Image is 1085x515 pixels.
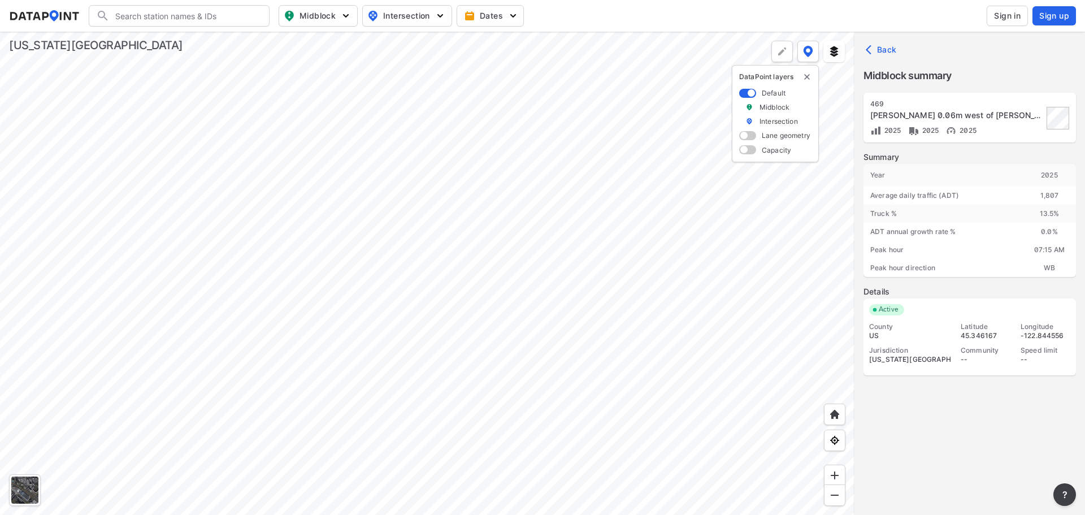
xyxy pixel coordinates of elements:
[1023,259,1076,277] div: WB
[9,37,183,53] div: [US_STATE][GEOGRAPHIC_DATA]
[762,88,785,98] label: Default
[863,259,1023,277] div: Peak hour direction
[1023,164,1076,187] div: 2025
[1021,355,1070,364] div: --
[957,126,976,135] span: 2025
[283,9,296,23] img: map_pin_mid.602f9df1.svg
[945,125,957,136] img: Vehicle speed
[828,46,840,57] img: layers.ee07997e.svg
[771,41,793,62] div: Polygon tool
[823,41,845,62] button: External layers
[961,331,1010,340] div: 45.346167
[367,9,445,23] span: Intersection
[762,145,791,155] label: Capacity
[994,10,1021,21] span: Sign in
[987,6,1028,26] button: Sign in
[1030,6,1076,25] a: Sign up
[874,304,904,315] span: Active
[9,474,41,506] div: Toggle basemap
[739,72,811,81] p: DataPoint layers
[961,322,1010,331] div: Latitude
[870,110,1043,121] div: Brookman Rd 0.06m west of Ladd Hill Rd
[366,9,380,23] img: map_pin_int.54838e6b.svg
[802,72,811,81] button: delete
[1032,6,1076,25] button: Sign up
[340,10,351,21] img: 5YPKRKmlfpI5mqlR8AD95paCi+0kK1fRFDJSaMmawlwaeJcJwk9O2fotCW5ve9gAAAAASUVORK5CYII=
[961,346,1010,355] div: Community
[863,286,1076,297] label: Details
[863,223,1023,241] div: ADT annual growth rate %
[466,10,517,21] span: Dates
[110,7,262,25] input: Search
[863,41,901,59] button: Back
[457,5,524,27] button: Dates
[279,5,358,27] button: Midblock
[869,322,951,331] div: County
[1053,483,1076,506] button: more
[1039,10,1069,21] span: Sign up
[868,44,897,55] span: Back
[863,187,1023,205] div: Average daily traffic (ADT)
[869,331,951,340] div: US
[797,41,819,62] button: DataPoint layers
[745,116,753,126] img: marker_Intersection.6861001b.svg
[9,10,80,21] img: dataPointLogo.9353c09d.svg
[829,409,840,420] img: +XpAUvaXAN7GudzAAAAAElFTkSuQmCC
[824,404,845,425] div: Home
[863,68,1076,84] label: Midblock summary
[870,125,882,136] img: Volume count
[759,116,798,126] label: Intersection
[802,72,811,81] img: close-external-leyer.3061a1c7.svg
[829,435,840,446] img: zeq5HYn9AnE9l6UmnFLPAAAAAElFTkSuQmCC
[829,490,840,501] img: MAAAAAElFTkSuQmCC
[863,152,1076,163] label: Summary
[1021,322,1070,331] div: Longitude
[1060,488,1069,501] span: ?
[1023,205,1076,223] div: 13.5 %
[362,5,452,27] button: Intersection
[759,102,789,112] label: Midblock
[762,131,810,140] label: Lane geometry
[1021,331,1070,340] div: -122.844556
[1023,241,1076,259] div: 07:15 AM
[829,470,840,481] img: ZvzfEJKXnyWIrJytrsY285QMwk63cM6Drc+sIAAAAASUVORK5CYII=
[507,10,519,21] img: 5YPKRKmlfpI5mqlR8AD95paCi+0kK1fRFDJSaMmawlwaeJcJwk9O2fotCW5ve9gAAAAASUVORK5CYII=
[870,99,1043,109] div: 469
[803,46,813,57] img: data-point-layers.37681fc9.svg
[284,9,350,23] span: Midblock
[863,164,1023,187] div: Year
[869,346,951,355] div: Jurisdiction
[776,46,788,57] img: +Dz8AAAAASUVORK5CYII=
[824,430,845,451] div: View my location
[863,241,1023,259] div: Peak hour
[824,484,845,506] div: Zoom out
[1023,187,1076,205] div: 1,807
[863,205,1023,223] div: Truck %
[745,102,753,112] img: marker_Midblock.5ba75e30.svg
[919,126,939,135] span: 2025
[869,355,951,364] div: [US_STATE][GEOGRAPHIC_DATA]
[908,125,919,136] img: Vehicle class
[824,465,845,486] div: Zoom in
[464,10,475,21] img: calendar-gold.39a51dde.svg
[984,6,1030,26] a: Sign in
[435,10,446,21] img: 5YPKRKmlfpI5mqlR8AD95paCi+0kK1fRFDJSaMmawlwaeJcJwk9O2fotCW5ve9gAAAAASUVORK5CYII=
[1023,223,1076,241] div: 0.0 %
[882,126,901,135] span: 2025
[961,355,1010,364] div: --
[1021,346,1070,355] div: Speed limit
